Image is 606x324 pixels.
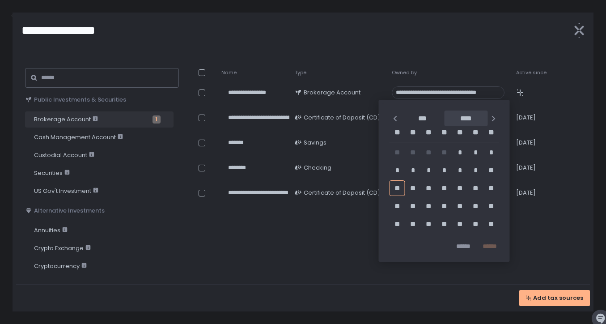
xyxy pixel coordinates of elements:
span: Alternative Investments [34,207,105,215]
div: Calendar days [390,145,499,232]
button: Previous month [390,113,401,124]
span: Cash Management Account [34,133,123,141]
span: 1 [153,115,161,124]
span: Type [295,69,306,76]
span: Brokerage Account [34,115,98,124]
button: Open months overlay [401,111,445,126]
button: Next month [488,113,499,124]
div: Calendar wrapper [390,126,499,232]
span: Owned by [392,69,417,76]
span: Brokerage Account [304,89,360,97]
span: Name [221,69,237,76]
span: Securities [34,169,70,177]
span: Active since [516,69,547,76]
span: Add tax sources [533,294,583,302]
span: Crypto Exchange [34,244,91,252]
span: US Gov't Investment [34,187,98,195]
span: [DATE] [516,164,536,172]
span: Cryptocurrency [34,262,87,270]
span: Custodial Account [34,151,94,159]
button: Open years overlay [444,111,488,126]
span: Savings [304,139,326,147]
span: Certificate of Deposit (CD) [304,189,380,197]
button: Add tax sources [519,290,590,306]
span: Checking [304,164,331,172]
span: [DATE] [516,139,536,147]
span: [DATE] [516,114,536,122]
span: [DATE] [516,189,536,197]
span: Certificate of Deposit (CD) [304,114,380,122]
span: Public Investments & Securities [34,96,126,104]
span: Annuities [34,226,68,234]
